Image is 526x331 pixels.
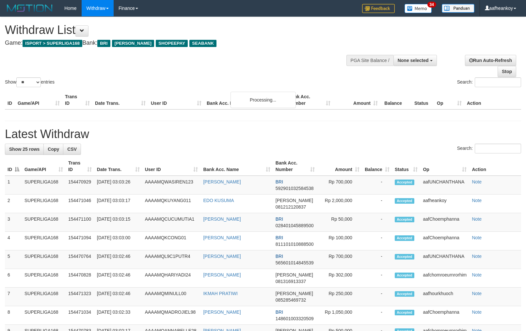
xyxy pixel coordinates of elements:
select: Showentries [16,77,41,87]
td: aafChoemphanna [420,306,469,325]
td: aafChoemphanna [420,232,469,250]
td: SUPERLIGA168 [22,213,66,232]
td: aafUNCHANTHANA [420,176,469,195]
td: - [362,288,392,306]
td: AAAAMQWASIREN123 [142,176,201,195]
span: Copy 148601003320509 to clipboard [276,316,314,321]
span: Copy 565601014845539 to clipboard [276,260,314,265]
span: Accepted [395,273,414,278]
a: [PERSON_NAME] [203,272,241,277]
span: Copy 592901032584538 to clipboard [276,186,314,191]
td: Rp 100,000 [317,232,362,250]
th: Date Trans.: activate to sort column ascending [94,157,142,176]
th: Action [464,91,521,109]
a: Note [472,272,482,277]
a: [PERSON_NAME] [203,235,241,240]
th: Date Trans. [92,91,148,109]
h1: Withdraw List [5,24,344,37]
td: AAAAMQL9C1PUTR4 [142,250,201,269]
a: EDO KUSUMA [203,198,234,203]
td: - [362,250,392,269]
th: Bank Acc. Name [204,91,286,109]
td: 8 [5,306,22,325]
span: CSV [67,147,77,152]
td: 154471046 [66,195,94,213]
span: Copy [48,147,59,152]
td: 4 [5,232,22,250]
a: Show 25 rows [5,144,44,155]
a: [PERSON_NAME] [203,216,241,222]
td: [DATE] 03:02:46 [94,288,142,306]
td: Rp 50,000 [317,213,362,232]
span: SHOPEEPAY [156,40,188,47]
td: 154471100 [66,213,94,232]
th: ID: activate to sort column descending [5,157,22,176]
td: 2 [5,195,22,213]
div: Processing... [231,92,296,108]
td: Rp 1,050,000 [317,306,362,325]
th: Bank Acc. Number: activate to sort column ascending [273,157,318,176]
span: BRI [97,40,110,47]
label: Show entries [5,77,55,87]
th: Status [412,91,434,109]
span: Copy 081316913337 to clipboard [276,279,306,284]
img: MOTION_logo.png [5,3,55,13]
th: Amount [333,91,380,109]
th: Balance [380,91,412,109]
th: ID [5,91,15,109]
span: Show 25 rows [9,147,40,152]
td: SUPERLIGA168 [22,250,66,269]
td: [DATE] 03:03:17 [94,195,142,213]
td: 7 [5,288,22,306]
span: BRI [276,216,283,222]
a: Note [472,198,482,203]
input: Search: [475,144,521,153]
td: aafhourkhuoch [420,288,469,306]
span: BRI [276,254,283,259]
td: [DATE] 03:02:46 [94,250,142,269]
a: Stop [498,66,516,77]
td: SUPERLIGA168 [22,195,66,213]
td: 154471034 [66,306,94,325]
td: - [362,213,392,232]
td: 154470929 [66,176,94,195]
td: Rp 250,000 [317,288,362,306]
span: Accepted [395,310,414,315]
td: - [362,306,392,325]
td: 3 [5,213,22,232]
a: [PERSON_NAME] [203,309,241,315]
td: 1 [5,176,22,195]
span: [PERSON_NAME] [276,198,313,203]
td: aafchomroeurnrorhim [420,269,469,288]
span: Accepted [395,217,414,222]
a: Copy [43,144,63,155]
td: 154471094 [66,232,94,250]
th: Bank Acc. Name: activate to sort column ascending [200,157,273,176]
td: - [362,176,392,195]
td: aafheankoy [420,195,469,213]
td: Rp 700,000 [317,250,362,269]
img: panduan.png [442,4,474,13]
td: - [362,195,392,213]
a: Run Auto-Refresh [465,55,516,66]
input: Search: [475,77,521,87]
td: AAAAMQKCONG01 [142,232,201,250]
span: Copy 085285469732 to clipboard [276,297,306,303]
th: Status: activate to sort column ascending [392,157,421,176]
a: Note [472,291,482,296]
td: [DATE] 03:03:15 [94,213,142,232]
td: - [362,269,392,288]
td: 6 [5,269,22,288]
th: Game/API [15,91,62,109]
td: SUPERLIGA168 [22,306,66,325]
span: [PERSON_NAME] [112,40,154,47]
td: SUPERLIGA168 [22,288,66,306]
td: 154470828 [66,269,94,288]
img: Button%20Memo.svg [405,4,432,13]
label: Search: [457,77,521,87]
div: PGA Site Balance / [346,55,393,66]
td: Rp 2,000,000 [317,195,362,213]
td: 5 [5,250,22,269]
td: AAAAMQMADROJIEL98 [142,306,201,325]
span: 34 [427,2,436,8]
